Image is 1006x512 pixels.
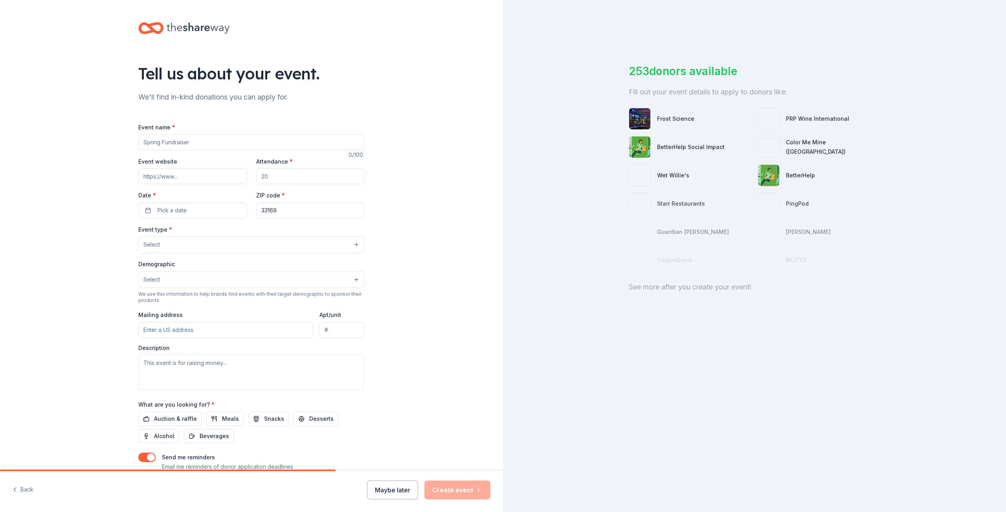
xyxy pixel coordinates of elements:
button: Beverages [184,429,234,443]
div: 0 /100 [349,150,365,160]
label: Send me reminders [162,454,215,460]
div: BetterHelp Social Impact [657,142,725,152]
button: Snacks [248,412,289,426]
img: photo for Frost Science [629,108,650,129]
div: BetterHelp [786,171,815,180]
button: Select [138,236,365,253]
button: Alcohol [138,429,179,443]
span: Alcohol [154,431,174,441]
input: Enter a US address [138,322,313,338]
span: Select [143,275,160,284]
img: photo for BetterHelp [758,165,779,186]
span: Meals [222,414,239,424]
img: photo for PRP Wine International [758,108,779,129]
label: Event type [138,226,172,234]
input: 12345 (U.S. only) [256,203,365,218]
img: photo for Color Me Mine (South Miami) [758,136,779,158]
label: Mailing address [138,311,183,319]
div: We use this information to help brands find events with their target demographic to sponsor their... [138,291,365,304]
div: Frost Science [657,114,694,123]
span: Select [143,240,160,249]
div: Tell us about your event. [138,63,365,85]
p: Email me reminders of donor application deadlines [162,462,293,471]
button: Maybe later [367,481,418,499]
span: Pick a date [158,206,187,215]
label: Attendance [256,158,293,166]
button: Pick a date [138,203,247,218]
label: Demographic [138,260,175,268]
label: What are you looking for? [138,401,215,409]
input: 20 [256,168,365,184]
button: Meals [206,412,244,426]
div: PRP Wine International [786,114,849,123]
span: Auction & raffle [154,414,197,424]
label: Apt/unit [319,311,341,319]
div: See more after you create your event! [629,281,880,293]
input: # [319,322,365,338]
div: 253 donors available [629,63,880,79]
div: We'll find in-kind donations you can apply for. [138,91,365,103]
img: photo for Wet Willie's [629,165,650,186]
label: ZIP code [256,192,285,199]
button: Select [138,271,365,288]
button: Auction & raffle [138,412,202,426]
div: Fill out your event details to apply to donors like: [629,86,880,98]
span: Beverages [200,431,229,441]
div: Color Me Mine ([GEOGRAPHIC_DATA]) [786,138,880,157]
label: Date [138,192,247,199]
label: Event website [138,158,177,166]
img: photo for BetterHelp Social Impact [629,136,650,158]
button: Desserts [294,412,338,426]
button: Back [13,482,33,498]
input: https://www... [138,168,247,184]
label: Description [138,344,170,352]
input: Spring Fundraiser [138,134,365,150]
span: Snacks [264,414,284,424]
div: Wet Willie's [657,171,689,180]
span: Desserts [309,414,334,424]
label: Event name [138,123,175,131]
